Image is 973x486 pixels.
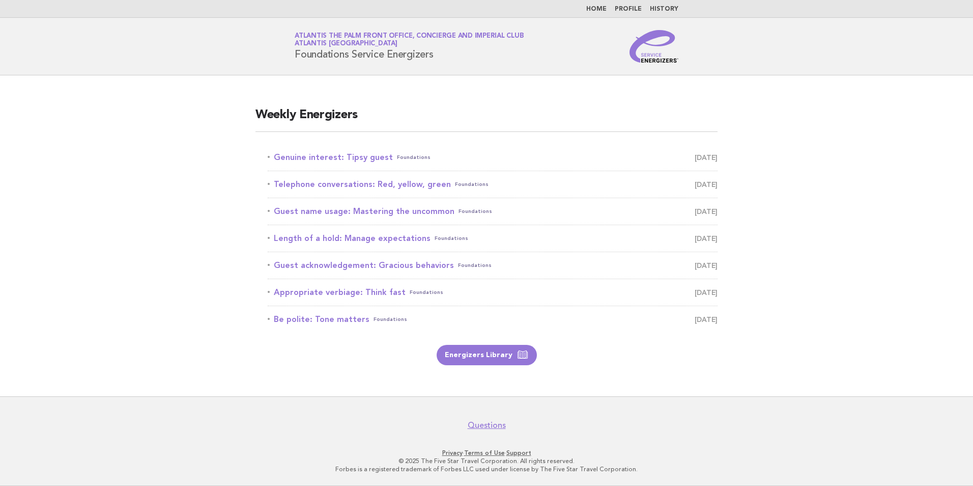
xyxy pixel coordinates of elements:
[468,420,506,430] a: Questions
[650,6,678,12] a: History
[695,312,718,327] span: [DATE]
[268,312,718,327] a: Be polite: Tone mattersFoundations [DATE]
[295,33,524,60] h1: Foundations Service Energizers
[374,312,407,327] span: Foundations
[464,449,505,456] a: Terms of Use
[268,231,718,246] a: Length of a hold: Manage expectationsFoundations [DATE]
[255,107,718,132] h2: Weekly Energizers
[695,150,718,165] span: [DATE]
[175,449,798,457] p: · ·
[268,204,718,219] a: Guest name usage: Mastering the uncommonFoundations [DATE]
[397,150,431,165] span: Foundations
[175,465,798,473] p: Forbes is a registered trademark of Forbes LLC used under license by The Five Star Travel Corpora...
[629,30,678,63] img: Service Energizers
[268,150,718,165] a: Genuine interest: Tipsy guestFoundations [DATE]
[695,204,718,219] span: [DATE]
[506,449,531,456] a: Support
[458,258,492,273] span: Foundations
[435,231,468,246] span: Foundations
[410,285,443,300] span: Foundations
[695,285,718,300] span: [DATE]
[695,231,718,246] span: [DATE]
[175,457,798,465] p: © 2025 The Five Star Travel Corporation. All rights reserved.
[442,449,463,456] a: Privacy
[268,285,718,300] a: Appropriate verbiage: Think fastFoundations [DATE]
[455,177,489,192] span: Foundations
[295,41,397,47] span: Atlantis [GEOGRAPHIC_DATA]
[295,33,524,47] a: Atlantis The Palm Front Office, Concierge and Imperial ClubAtlantis [GEOGRAPHIC_DATA]
[695,258,718,273] span: [DATE]
[437,345,537,365] a: Energizers Library
[268,258,718,273] a: Guest acknowledgement: Gracious behaviorsFoundations [DATE]
[615,6,642,12] a: Profile
[586,6,607,12] a: Home
[459,204,492,219] span: Foundations
[268,177,718,192] a: Telephone conversations: Red, yellow, greenFoundations [DATE]
[695,177,718,192] span: [DATE]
